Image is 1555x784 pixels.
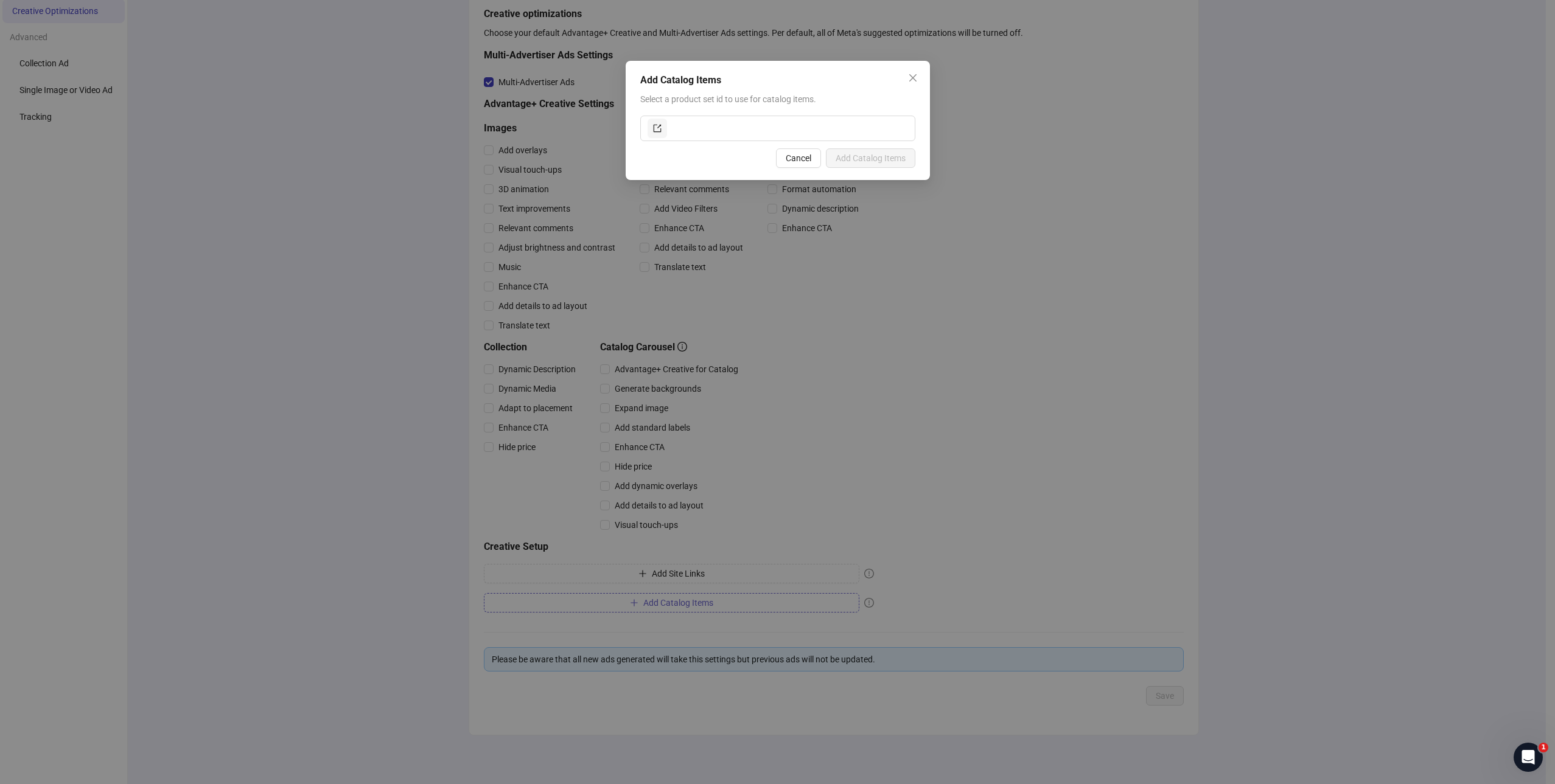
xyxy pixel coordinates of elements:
span: Select a product set id to use for catalog items. [640,94,816,104]
span: 1 [1539,743,1548,752]
button: Add Catalog Items [826,148,915,168]
span: Cancel [786,153,811,163]
button: Close [903,68,923,88]
iframe: Intercom live chat [1514,743,1543,772]
button: Cancel [776,148,821,168]
span: close [908,73,918,83]
span: export [653,124,662,133]
div: Add Catalog Items [640,73,915,88]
